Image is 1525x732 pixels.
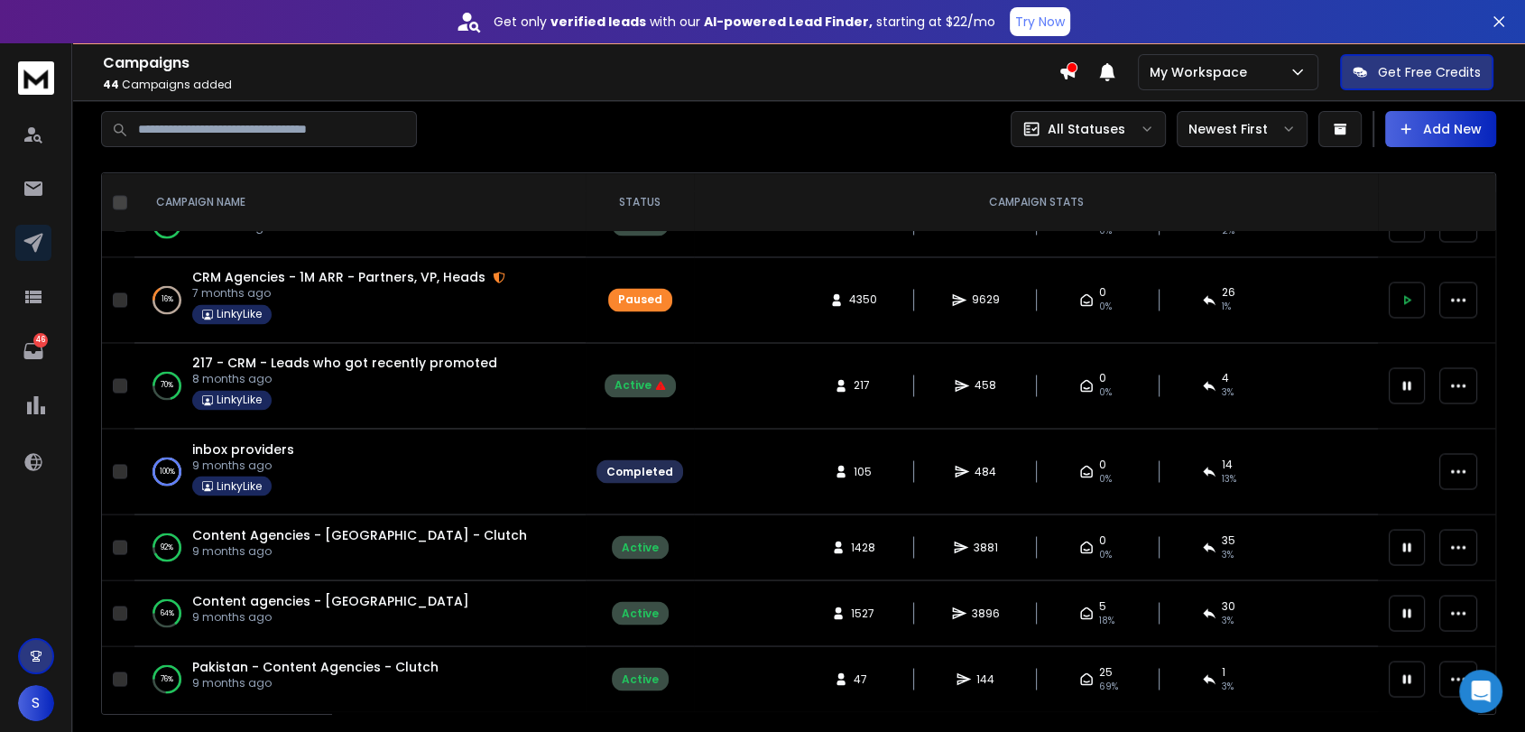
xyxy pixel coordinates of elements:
[192,543,527,558] p: 9 months ago
[1385,111,1496,147] button: Add New
[972,292,1000,307] span: 9629
[854,464,872,478] span: 105
[975,378,996,393] span: 458
[134,429,586,514] td: 100%inbox providers9 months agoLinkyLike
[18,61,54,95] img: logo
[134,646,586,712] td: 76%Pakistan - Content Agencies - Clutch9 months ago
[1099,613,1114,627] span: 18 %
[160,462,175,480] p: 100 %
[192,372,497,386] p: 8 months ago
[18,685,54,721] button: S
[1222,457,1233,471] span: 14
[1222,613,1234,627] span: 3 %
[1099,457,1106,471] span: 0
[1150,63,1254,81] p: My Workspace
[622,540,659,554] div: Active
[162,291,173,309] p: 16 %
[192,440,294,458] a: inbox providers
[1048,120,1125,138] p: All Statuses
[694,173,1378,232] th: CAMPAIGN STATS
[192,286,505,301] p: 7 months ago
[134,343,586,429] td: 70%217 - CRM - Leads who got recently promoted8 months agoLinkyLike
[134,580,586,646] td: 64%Content agencies - [GEOGRAPHIC_DATA]9 months ago
[974,540,998,554] span: 3881
[217,478,262,493] p: LinkyLike
[161,604,174,622] p: 64 %
[161,538,173,556] p: 92 %
[192,268,485,286] a: CRM Agencies - 1M ARR - Partners, VP, Heads
[972,606,1000,620] span: 3896
[217,307,262,321] p: LinkyLike
[975,464,996,478] span: 484
[849,292,877,307] span: 4350
[192,609,469,624] p: 9 months ago
[1099,547,1112,561] span: 0%
[1099,385,1112,400] span: 0%
[15,333,51,369] a: 46
[1222,533,1235,547] span: 35
[550,13,646,31] strong: verified leads
[192,525,527,543] a: Content Agencies - [GEOGRAPHIC_DATA] - Clutch
[1340,54,1493,90] button: Get Free Credits
[103,52,1058,74] h1: Campaigns
[161,376,173,394] p: 70 %
[103,78,1058,92] p: Campaigns added
[103,77,119,92] span: 44
[1099,679,1118,693] span: 69 %
[1099,533,1106,547] span: 0
[134,514,586,580] td: 92%Content Agencies - [GEOGRAPHIC_DATA] - Clutch9 months ago
[1099,598,1106,613] span: 5
[1099,300,1112,314] span: 0%
[606,464,673,478] div: Completed
[622,672,659,686] div: Active
[192,591,469,609] a: Content agencies - [GEOGRAPHIC_DATA]
[1222,300,1231,314] span: 1 %
[1222,471,1236,486] span: 13 %
[192,675,439,690] p: 9 months ago
[217,393,262,407] p: LinkyLike
[192,657,439,675] a: Pakistan - Content Agencies - Clutch
[854,378,872,393] span: 217
[1015,13,1065,31] p: Try Now
[615,378,666,393] div: Active
[1222,664,1225,679] span: 1
[704,13,873,31] strong: AI-powered Lead Finder,
[134,257,586,343] td: 16%CRM Agencies - 1M ARR - Partners, VP, Heads7 months agoLinkyLike
[192,354,497,372] a: 217 - CRM - Leads who got recently promoted
[1378,63,1481,81] p: Get Free Credits
[1099,664,1113,679] span: 25
[1459,670,1502,713] div: Open Intercom Messenger
[1222,285,1235,300] span: 26
[851,606,874,620] span: 1527
[33,333,48,347] p: 46
[1222,598,1235,613] span: 30
[161,670,173,688] p: 76 %
[1099,285,1106,300] span: 0
[192,458,294,472] p: 9 months ago
[618,292,662,307] div: Paused
[1222,371,1229,385] span: 4
[1010,7,1070,36] button: Try Now
[1099,471,1112,486] span: 0%
[854,672,872,686] span: 47
[622,606,659,620] div: Active
[1222,547,1234,561] span: 3 %
[586,173,694,232] th: STATUS
[134,173,586,232] th: CAMPAIGN NAME
[1222,385,1234,400] span: 3 %
[494,13,995,31] p: Get only with our starting at $22/mo
[1099,371,1106,385] span: 0
[1177,111,1308,147] button: Newest First
[851,540,875,554] span: 1428
[1222,679,1234,693] span: 3 %
[976,672,994,686] span: 144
